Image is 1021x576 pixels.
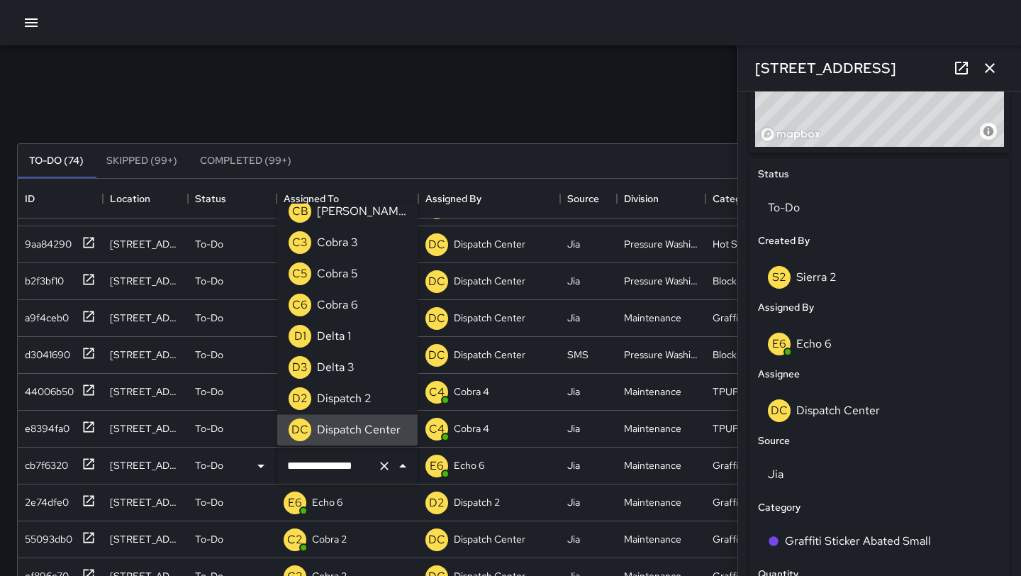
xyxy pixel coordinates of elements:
div: Assigned To [284,179,339,218]
p: Dispatch Center [454,274,525,288]
p: DC [291,422,308,439]
div: d3041690 [19,342,70,362]
button: Close [393,456,413,476]
p: Dispatch 2 [454,495,500,509]
p: Delta 3 [317,360,355,377]
p: DC [428,236,445,253]
p: To-Do [195,237,223,251]
div: Status [188,179,277,218]
p: D2 [292,391,308,408]
div: 415 24th Street [110,458,181,472]
div: Division [624,179,659,218]
div: Maintenance [624,384,681,399]
div: b2f3bf10 [19,268,64,288]
div: a9f4ceb0 [19,305,69,325]
p: To-Do [195,532,223,546]
div: Jia [567,384,580,399]
div: 426 17th Street [110,348,181,362]
div: Assigned By [418,179,560,218]
p: Dispatch Center [454,532,525,546]
button: Skipped (99+) [95,144,189,178]
div: Pressure Washing [624,237,698,251]
div: Division [617,179,705,218]
div: Assigned To [277,179,418,218]
div: Status [195,179,226,218]
div: TPUP Service Requested [713,384,787,399]
p: D2 [429,494,445,511]
div: 1701 Broadway [110,532,181,546]
button: To-Do (74) [18,144,95,178]
p: Echo 6 [312,495,342,509]
div: Jia [567,458,580,472]
div: 9aa84290 [19,231,72,251]
div: Jia [567,311,580,325]
div: TPUP Service Requested [713,421,787,436]
div: 2e74dfe0 [19,489,69,509]
p: D1 [294,328,306,345]
p: Cobra 3 [317,235,358,252]
div: ID [25,179,35,218]
div: Pressure Washing [624,274,698,288]
p: Delta 1 [317,328,351,345]
p: Dispatch Center [454,311,525,325]
div: Source [560,179,617,218]
p: Cobra 5 [317,266,358,283]
button: Clear [374,456,394,476]
div: Block Face Pressure Washed [713,274,787,288]
div: 55093db0 [19,526,72,546]
p: Cobra 4 [454,421,489,436]
div: 491 8th Street [110,237,181,251]
p: To-Do [195,274,223,288]
p: Dispatch Center [454,237,525,251]
p: DC [428,273,445,290]
div: 44006b50 [19,379,74,399]
p: C3 [292,235,308,252]
div: Maintenance [624,311,681,325]
div: 2300 Broadway [110,421,181,436]
p: Dispatch 2 [317,391,372,408]
p: Cobra 4 [454,384,489,399]
div: Graffiti Sticker Abated Small [713,311,787,325]
div: Jia [567,495,580,509]
p: CB [292,204,308,221]
div: Graffiti Sticker Abated Small [713,458,787,472]
p: C2 [287,531,303,548]
div: SMS [567,348,588,362]
div: Pressure Washing [624,348,698,362]
div: 415 24th Street [110,311,181,325]
div: 1200 Broadway [110,274,181,288]
p: DC [428,310,445,327]
p: Cobra 2 [312,532,347,546]
p: C5 [292,266,308,283]
div: Maintenance [624,495,681,509]
p: [PERSON_NAME] [317,204,406,221]
div: 2264 Webster Street [110,384,181,399]
div: Jia [567,532,580,546]
div: 102 Frank H. Ogawa Plaza [110,495,181,509]
div: Jia [567,274,580,288]
p: DC [428,531,445,548]
p: DC [428,347,445,364]
p: E6 [430,458,444,475]
p: To-Do [195,458,223,472]
div: cb7f6320 [19,453,68,472]
div: Category [713,179,755,218]
div: Block Face Pressure Washed [713,348,787,362]
p: C4 [429,384,445,401]
div: e8394fa0 [19,416,69,436]
div: ID [18,179,103,218]
p: To-Do [195,311,223,325]
div: Location [110,179,150,218]
div: Source [567,179,599,218]
div: Location [103,179,188,218]
p: Dispatch Center [317,422,401,439]
p: To-Do [195,384,223,399]
p: Cobra 6 [317,297,358,314]
p: D3 [292,360,308,377]
div: Jia [567,237,580,251]
div: Jia [567,421,580,436]
p: C4 [429,421,445,438]
button: Completed (99+) [189,144,303,178]
div: Maintenance [624,532,681,546]
p: Echo 6 [454,458,484,472]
